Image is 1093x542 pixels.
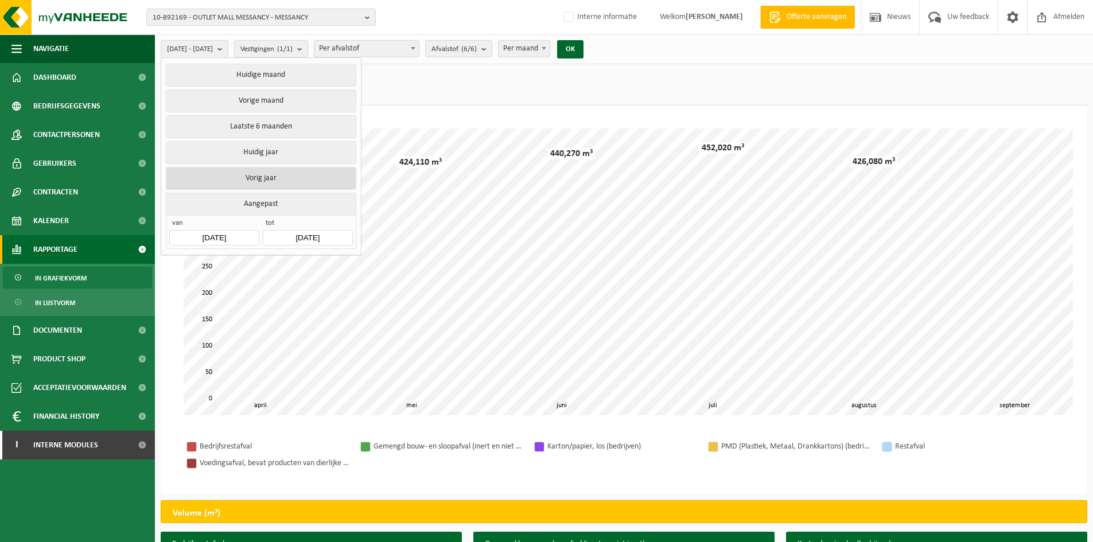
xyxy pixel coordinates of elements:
[557,40,584,59] button: OK
[33,402,99,431] span: Financial History
[498,40,550,57] span: Per maand
[547,148,596,159] div: 440,270 m³
[33,120,100,149] span: Contactpersonen
[396,157,445,168] div: 424,110 m³
[200,439,349,454] div: Bedrijfsrestafval
[3,267,152,288] a: In grafiekvorm
[499,41,550,57] span: Per maand
[314,40,419,57] span: Per afvalstof
[240,41,293,58] span: Vestigingen
[166,141,356,164] button: Huidig jaar
[161,501,232,526] h2: Volume (m³)
[161,40,228,57] button: [DATE] - [DATE]
[166,167,356,190] button: Vorig jaar
[33,178,78,206] span: Contracten
[33,345,85,373] span: Product Shop
[234,40,308,57] button: Vestigingen(1/1)
[547,439,697,454] div: Karton/papier, los (bedrijven)
[263,219,352,230] span: tot
[277,45,293,53] count: (1/1)
[699,142,747,154] div: 452,020 m³
[3,291,152,313] a: In lijstvorm
[153,9,360,26] span: 10-892169 - OUTLET MALL MESSANCY - MESSANCY
[146,9,376,26] button: 10-892169 - OUTLET MALL MESSANCY - MESSANCY
[33,431,98,459] span: Interne modules
[33,92,100,120] span: Bedrijfsgegevens
[895,439,1044,454] div: Restafval
[33,206,69,235] span: Kalender
[166,193,356,215] button: Aangepast
[374,439,523,454] div: Gemengd bouw- en sloopafval (inert en niet inert)
[760,6,855,29] a: Offerte aanvragen
[35,267,87,289] span: In grafiekvorm
[721,439,870,454] div: PMD (Plastiek, Metaal, Drankkartons) (bedrijven)
[686,13,743,21] strong: [PERSON_NAME]
[11,431,22,459] span: I
[200,456,349,470] div: Voedingsafval, bevat producten van dierlijke oorsprong, onverpakt, categorie 3
[461,45,477,53] count: (6/6)
[167,41,213,58] span: [DATE] - [DATE]
[33,373,126,402] span: Acceptatievoorwaarden
[431,41,477,58] span: Afvalstof
[33,149,76,178] span: Gebruikers
[35,292,75,314] span: In lijstvorm
[784,11,849,23] span: Offerte aanvragen
[33,235,77,264] span: Rapportage
[425,40,492,57] button: Afvalstof(6/6)
[314,41,419,57] span: Per afvalstof
[33,63,76,92] span: Dashboard
[850,156,898,167] div: 426,080 m³
[166,89,356,112] button: Vorige maand
[166,64,356,87] button: Huidige maand
[166,115,356,138] button: Laatste 6 maanden
[33,34,69,63] span: Navigatie
[33,316,82,345] span: Documenten
[169,219,259,230] span: van
[561,9,637,26] label: Interne informatie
